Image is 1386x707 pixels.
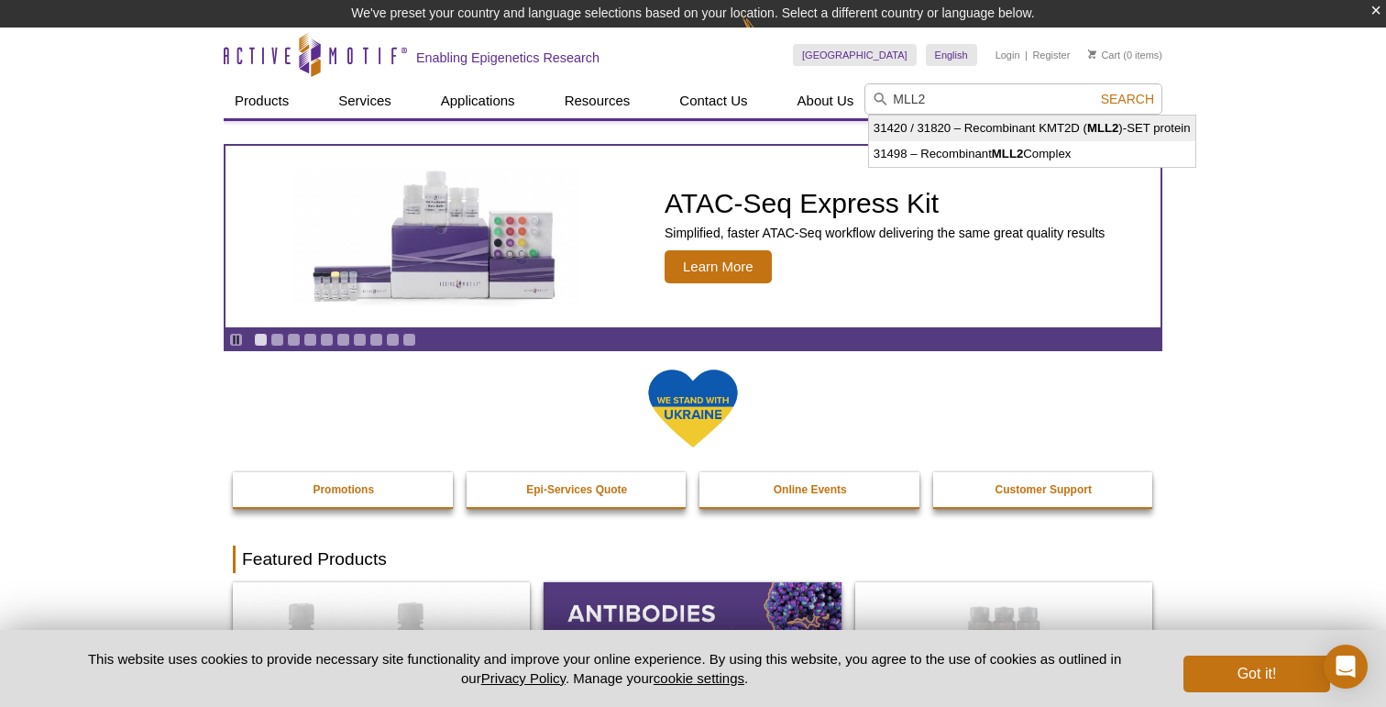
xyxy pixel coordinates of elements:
a: Go to slide 8 [369,333,383,347]
a: Promotions [233,472,455,507]
strong: Epi-Services Quote [526,483,627,496]
a: Go to slide 5 [320,333,334,347]
span: Learn More [665,250,772,283]
a: Go to slide 6 [336,333,350,347]
a: Go to slide 10 [402,333,416,347]
strong: MLL2 [992,147,1023,160]
a: ATAC-Seq Express Kit ATAC-Seq Express Kit Simplified, faster ATAC-Seq workflow delivering the sam... [225,146,1160,327]
a: Products [224,83,300,118]
a: Login [995,49,1020,61]
h2: Enabling Epigenetics Research [416,50,599,66]
a: English [926,44,977,66]
a: Go to slide 3 [287,333,301,347]
a: [GEOGRAPHIC_DATA] [793,44,917,66]
span: Search [1101,92,1154,106]
button: Search [1095,91,1160,107]
a: Epi-Services Quote [467,472,688,507]
li: | [1025,44,1028,66]
a: Go to slide 1 [254,333,268,347]
strong: Customer Support [995,483,1092,496]
img: Your Cart [1088,50,1096,59]
img: We Stand With Ukraine [647,368,739,449]
a: Customer Support [933,472,1155,507]
a: Privacy Policy [481,670,566,686]
h2: ATAC-Seq Express Kit [665,190,1105,217]
button: Got it! [1183,656,1330,692]
p: Simplified, faster ATAC-Seq workflow delivering the same great quality results [665,225,1105,241]
a: About Us [786,83,865,118]
input: Keyword, Cat. No. [864,83,1162,115]
a: Applications [430,83,526,118]
img: Change Here [742,14,790,57]
strong: Promotions [313,483,374,496]
a: Toggle autoplay [229,333,243,347]
a: Resources [554,83,642,118]
a: Register [1032,49,1070,61]
p: This website uses cookies to provide necessary site functionality and improve your online experie... [56,649,1153,688]
div: Open Intercom Messenger [1324,645,1368,689]
li: 31498 – Recombinant Complex [869,141,1195,167]
a: Cart [1088,49,1120,61]
a: Go to slide 4 [303,333,317,347]
button: cookie settings [654,670,744,686]
li: 31420 / 31820 – Recombinant KMT2D ( )-SET protein [869,116,1195,141]
a: Go to slide 2 [270,333,284,347]
strong: MLL2 [1087,121,1118,135]
h2: Featured Products [233,546,1153,573]
strong: Online Events [774,483,847,496]
a: Services [327,83,402,118]
a: Contact Us [668,83,758,118]
img: ATAC-Seq Express Kit [285,167,588,306]
a: Go to slide 9 [386,333,400,347]
li: (0 items) [1088,44,1162,66]
a: Online Events [699,472,921,507]
a: Go to slide 7 [353,333,367,347]
article: ATAC-Seq Express Kit [225,146,1160,327]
